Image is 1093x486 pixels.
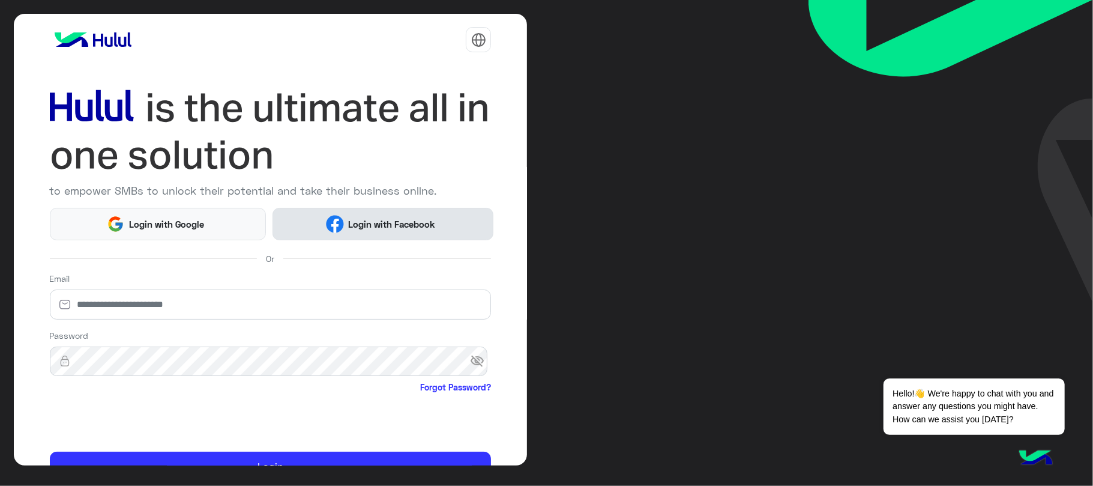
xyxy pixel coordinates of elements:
img: Facebook [326,215,344,233]
img: email [50,299,80,311]
span: Login with Google [124,217,208,231]
button: Login [50,452,492,481]
img: lock [50,355,80,367]
label: Password [50,329,89,342]
button: Login with Google [50,208,266,240]
p: to empower SMBs to unlock their potential and take their business online. [50,183,492,199]
button: Login with Facebook [272,208,493,240]
img: Google [107,215,125,233]
a: Forgot Password? [420,381,491,393]
span: Hello!👋 We're happy to chat with you and answer any questions you might have. How can we assist y... [884,378,1064,435]
img: tab [471,32,486,47]
img: hulul-logo.png [1015,438,1057,480]
span: Or [266,252,274,265]
img: hululLoginTitle_EN.svg [50,84,492,178]
label: Email [50,272,70,285]
img: logo [50,28,136,52]
iframe: reCAPTCHA [50,396,232,443]
span: Login with Facebook [344,217,440,231]
span: visibility_off [470,351,492,372]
